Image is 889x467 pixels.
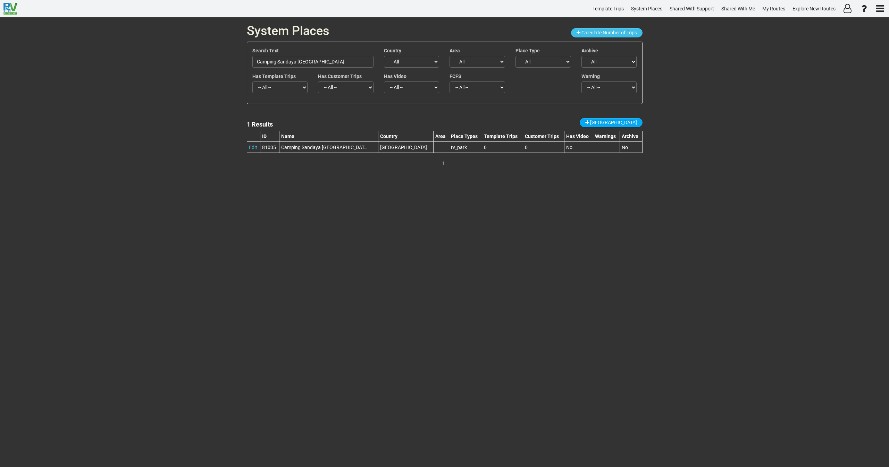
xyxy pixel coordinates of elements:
[449,131,482,142] th: Place Types
[759,2,788,16] a: My Routes
[450,47,460,54] label: Area
[762,6,785,11] span: My Routes
[593,6,624,11] span: Template Trips
[523,142,564,153] td: 0
[281,144,368,151] div: Camping Sandaya [GEOGRAPHIC_DATA]
[451,144,480,151] div: rv_park
[279,131,378,142] th: Name
[260,131,279,142] th: ID
[378,142,433,153] td: [GEOGRAPHIC_DATA]
[590,120,637,125] span: [GEOGRAPHIC_DATA]
[792,6,836,11] span: Explore New Routes
[3,3,17,15] img: RvPlanetLogo.png
[247,121,273,128] lable: 1 Results
[318,73,362,80] label: Has Customer Trips
[628,2,665,16] a: System Places
[593,131,620,142] th: Warnings
[581,30,637,35] span: Calculate Number of Trips
[721,6,755,11] span: Shared With Me
[523,131,564,142] th: Customer Trips
[571,28,643,37] button: Calculate Number of Trips
[581,73,600,80] label: Warning
[384,73,406,80] label: Has Video
[620,131,642,142] th: Archive
[450,73,461,80] label: FCFS
[718,2,758,16] a: Shared With Me
[482,142,523,153] td: 0
[249,145,257,150] a: Edit
[580,118,643,127] a: [GEOGRAPHIC_DATA]
[581,47,598,54] label: Archive
[442,161,445,166] span: 1
[566,145,572,150] span: No
[260,142,279,153] td: 81035
[564,131,593,142] th: Has Video
[666,2,717,16] a: Shared With Support
[670,6,714,11] span: Shared With Support
[433,131,449,142] th: Area
[384,47,401,54] label: Country
[631,6,662,11] span: System Places
[247,24,329,38] span: System Places
[482,131,523,142] th: Template Trips
[622,145,628,150] span: No
[515,47,540,54] label: Place Type
[252,73,296,80] label: Has Template Trips
[252,47,279,54] label: Search Text
[378,131,433,142] th: Country
[589,2,627,16] a: Template Trips
[789,2,839,16] a: Explore New Routes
